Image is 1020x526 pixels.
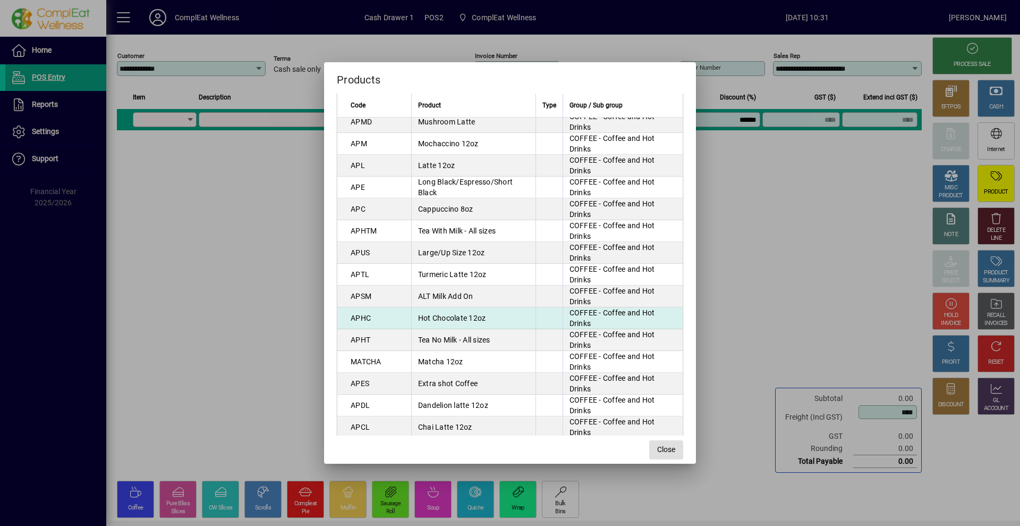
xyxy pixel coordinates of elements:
div: APTL [351,269,369,280]
div: APM [351,138,367,149]
div: APHTM [351,226,377,236]
span: Group / Sub group [569,99,623,111]
td: COFFEE - Coffee and Hot Drinks [563,198,683,220]
td: COFFEE - Coffee and Hot Drinks [563,395,683,416]
td: COFFEE - Coffee and Hot Drinks [563,286,683,307]
td: Tea With Milk - All sizes [411,220,535,242]
div: APE [351,182,365,193]
td: COFFEE - Coffee and Hot Drinks [563,307,683,329]
td: Hot Chocolate 12oz [411,307,535,329]
td: COFFEE - Coffee and Hot Drinks [563,351,683,373]
td: Latte 12oz [411,155,535,177]
td: Long Black/Espresso/Short Black [411,177,535,198]
td: Mushroom Latte [411,111,535,133]
div: APSM [351,291,371,302]
td: Turmeric Latte 12oz [411,264,535,286]
div: APL [351,160,365,171]
td: Chai Latte 12oz [411,416,535,438]
span: Code [351,99,365,111]
td: COFFEE - Coffee and Hot Drinks [563,220,683,242]
td: COFFEE - Coffee and Hot Drinks [563,133,683,155]
td: Tea No Milk - All sizes [411,329,535,351]
button: Close [649,440,683,460]
td: COFFEE - Coffee and Hot Drinks [563,264,683,286]
td: COFFEE - Coffee and Hot Drinks [563,242,683,264]
td: COFFEE - Coffee and Hot Drinks [563,373,683,395]
td: ALT Milk Add On [411,286,535,307]
td: Mochaccino 12oz [411,133,535,155]
td: Large/Up Size 12oz [411,242,535,264]
td: Extra shot Coffee [411,373,535,395]
div: APUS [351,247,370,258]
td: COFFEE - Coffee and Hot Drinks [563,111,683,133]
td: COFFEE - Coffee and Hot Drinks [563,329,683,351]
div: APMD [351,116,372,127]
span: Product [418,99,441,111]
td: Matcha 12oz [411,351,535,373]
td: COFFEE - Coffee and Hot Drinks [563,177,683,198]
td: Dandelion latte 12oz [411,395,535,416]
div: APHC [351,313,371,323]
span: Type [542,99,556,111]
div: APC [351,204,365,214]
td: COFFEE - Coffee and Hot Drinks [563,416,683,438]
td: COFFEE - Coffee and Hot Drinks [563,155,683,177]
span: Close [657,444,675,455]
h2: Products [324,62,696,93]
div: APCL [351,422,370,432]
div: APDL [351,400,370,411]
td: Cappuccino 8oz [411,198,535,220]
div: APES [351,378,369,389]
div: MATCHA [351,356,381,367]
div: APHT [351,335,370,345]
